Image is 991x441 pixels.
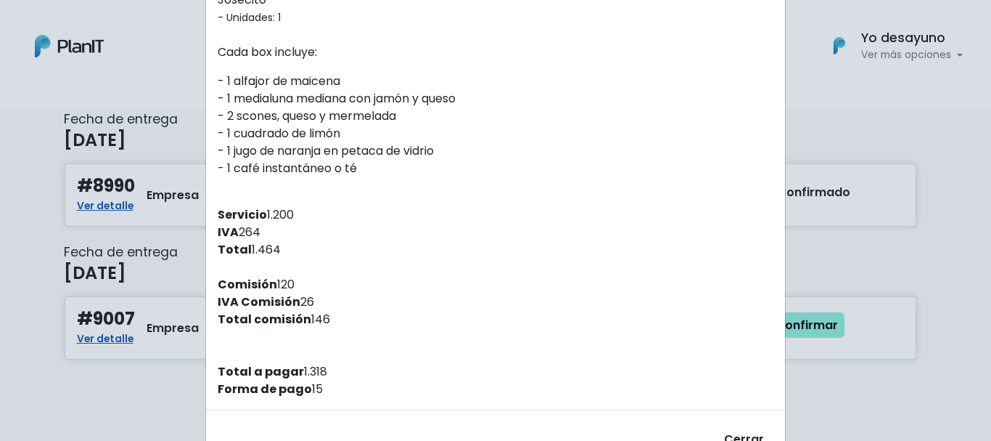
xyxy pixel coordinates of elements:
strong: IVA [218,224,239,240]
small: - Unidades: 1 [218,10,281,25]
strong: Forma de pago [218,381,312,397]
strong: Total a pagar [218,363,304,380]
p: - 1 alfajor de maicena - 1 medialuna mediana con jamón y queso - 2 scones, queso y mermelada - 1 ... [218,73,773,177]
strong: Servicio [218,206,267,223]
strong: Total [218,241,252,258]
strong: Comisión [218,276,277,293]
strong: Total comisión [218,311,311,328]
div: ¿Necesitás ayuda? [75,14,209,42]
strong: IVA Comisión [218,294,300,310]
p: Cada box incluye: [218,44,773,61]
